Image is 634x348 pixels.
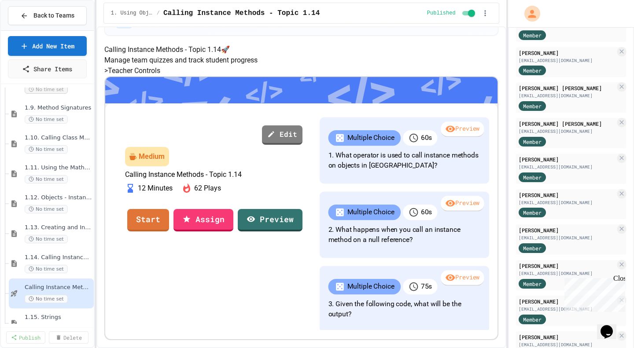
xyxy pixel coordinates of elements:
[519,270,616,277] div: [EMAIL_ADDRESS][DOMAIN_NAME]
[104,44,498,55] h4: Calling Instance Methods - Topic 1.14 🚀
[519,333,616,341] div: [PERSON_NAME]
[49,331,88,344] a: Delete
[139,151,165,162] div: Medium
[421,133,432,143] p: 60 s
[25,194,92,201] span: 1.12. Objects - Instances of Classes
[519,297,616,305] div: [PERSON_NAME]
[25,164,92,172] span: 1.11. Using the Math Class
[8,59,87,78] a: Share Items
[427,10,456,17] span: Published
[519,92,616,99] div: [EMAIL_ADDRESS][DOMAIN_NAME]
[427,8,477,18] div: Content is published and visible to students
[25,295,68,303] span: No time set
[523,102,542,110] span: Member
[104,55,498,66] p: Manage team quizzes and track student progress
[127,209,169,231] a: Start
[25,265,68,273] span: No time set
[25,224,92,231] span: 1.13. Creating and Initializing Objects: Constructors
[347,207,394,218] p: Multiple Choice
[519,341,616,348] div: [EMAIL_ADDRESS][DOMAIN_NAME]
[523,138,542,146] span: Member
[519,57,616,64] div: [EMAIL_ADDRESS][DOMAIN_NAME]
[163,8,320,18] span: Calling Instance Methods - Topic 1.14
[523,173,542,181] span: Member
[111,10,153,17] span: 1. Using Objects and Methods
[519,155,616,163] div: [PERSON_NAME]
[347,282,394,292] p: Multiple Choice
[238,209,302,231] a: Preview
[441,270,484,286] div: Preview
[519,84,616,92] div: [PERSON_NAME] [PERSON_NAME]
[262,125,302,145] a: Edit
[519,262,616,270] div: [PERSON_NAME]
[441,196,484,212] div: Preview
[515,4,542,24] div: My Account
[33,11,74,20] span: Back to Teams
[328,299,480,319] p: 3. Given the following code, what will be the output?
[441,121,484,137] div: Preview
[328,150,480,171] p: 1. What operator is used to call instance methods on objects in [GEOGRAPHIC_DATA]?
[4,4,61,56] div: Chat with us now!Close
[194,183,221,194] p: 62 Plays
[347,133,394,143] p: Multiple Choice
[597,313,625,339] iframe: chat widget
[523,66,542,74] span: Member
[519,164,616,170] div: [EMAIL_ADDRESS][DOMAIN_NAME]
[25,145,68,154] span: No time set
[25,254,92,261] span: 1.14. Calling Instance Methods
[25,314,92,321] span: 1.15. Strings
[523,244,542,252] span: Member
[25,134,92,142] span: 1.10. Calling Class Methods
[519,49,616,57] div: [PERSON_NAME]
[523,315,542,323] span: Member
[519,226,616,234] div: [PERSON_NAME]
[125,171,303,179] p: Calling Instance Methods - Topic 1.14
[421,282,432,292] p: 75 s
[25,205,68,213] span: No time set
[519,128,616,135] div: [EMAIL_ADDRESS][DOMAIN_NAME]
[173,209,233,231] a: Assign
[561,275,625,312] iframe: chat widget
[8,36,87,56] a: Add New Item
[523,31,542,39] span: Member
[8,6,87,25] button: Back to Teams
[6,331,45,344] a: Publish
[25,104,92,112] span: 1.9. Method Signatures
[523,280,542,288] span: Member
[25,115,68,124] span: No time set
[25,284,92,291] span: Calling Instance Methods - Topic 1.14
[328,224,480,245] p: 2. What happens when you call an instance method on a null reference?
[104,66,498,76] h5: > Teacher Controls
[523,209,542,216] span: Member
[25,85,68,94] span: No time set
[519,306,616,312] div: [EMAIL_ADDRESS][DOMAIN_NAME]
[138,183,173,194] p: 12 Minutes
[25,175,68,183] span: No time set
[519,191,616,199] div: [PERSON_NAME]
[421,207,432,218] p: 60 s
[519,199,616,206] div: [EMAIL_ADDRESS][DOMAIN_NAME]
[519,120,616,128] div: [PERSON_NAME] [PERSON_NAME]
[519,234,616,241] div: [EMAIL_ADDRESS][DOMAIN_NAME]
[25,235,68,243] span: No time set
[157,10,160,17] span: /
